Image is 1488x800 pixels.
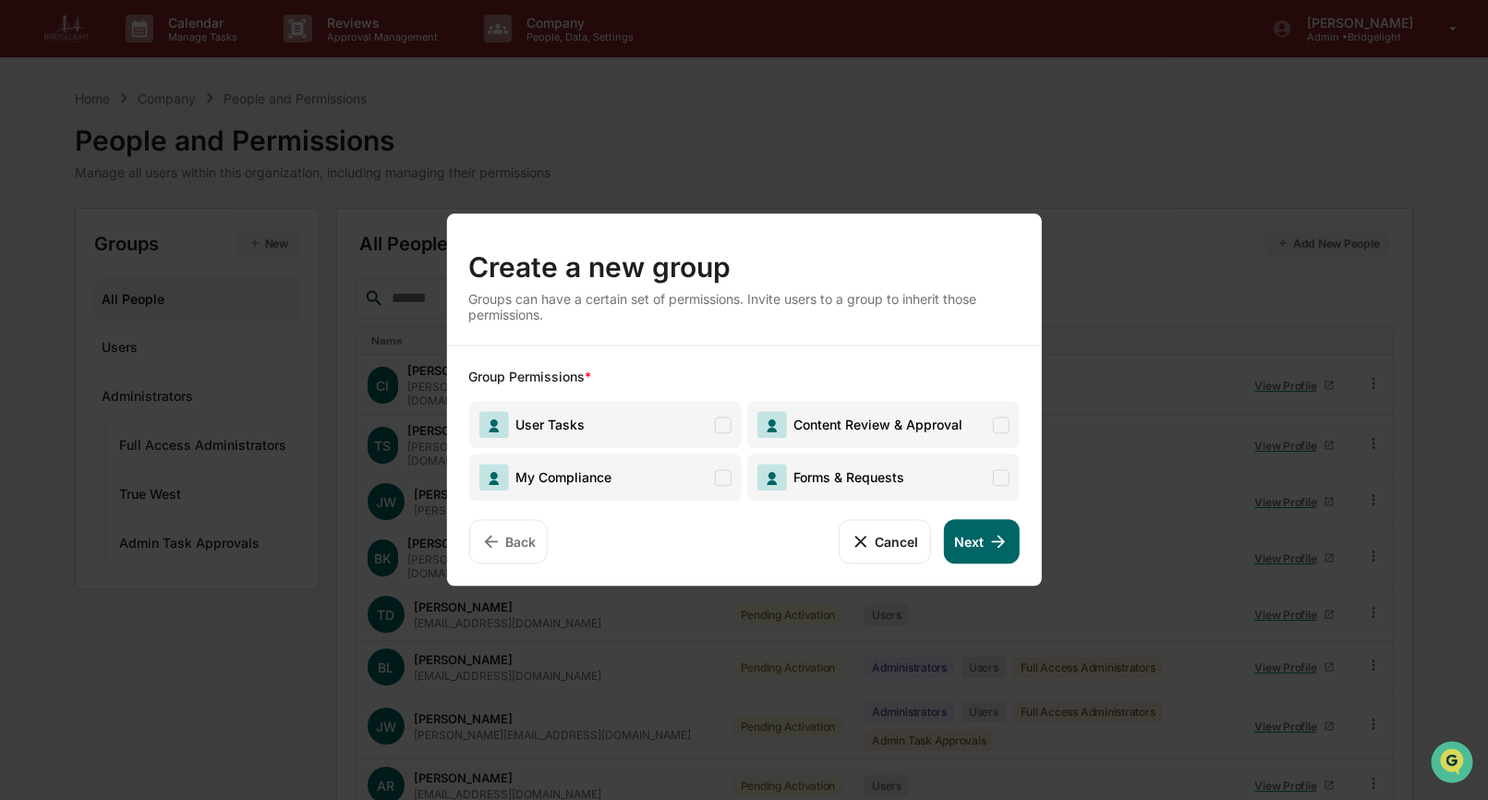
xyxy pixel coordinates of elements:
[184,313,224,327] span: Pylon
[1429,739,1479,789] iframe: Open customer support
[63,141,303,160] div: Start new chat
[314,147,336,169] button: Start new chat
[11,225,127,259] a: 🖐️Preclearance
[756,464,786,491] img: Forms & Requests Icon
[37,268,116,286] span: Data Lookup
[786,417,962,432] span: Content Review & Approval
[37,233,119,251] span: Preclearance
[756,411,786,438] img: Content Review & Approval Icon
[478,464,508,491] img: My Compliance Icon
[18,141,52,175] img: 1746055101610-c473b297-6a78-478c-a979-82029cc54cd1
[18,270,33,285] div: 🔎
[468,291,1019,322] div: Groups can have a certain set of permissions. Invite users to a group to inherit those permissions.
[468,519,547,564] button: Back
[478,411,508,438] img: User Tasks Icon
[130,312,224,327] a: Powered byPylon
[508,417,585,432] span: User Tasks
[943,519,1019,564] button: Next
[839,519,930,564] button: Cancel
[468,369,585,384] span: Group Permissions
[468,236,1019,284] div: Create a new group
[152,233,229,251] span: Attestations
[18,235,33,249] div: 🖐️
[18,39,336,68] p: How can we help?
[11,261,124,294] a: 🔎Data Lookup
[63,160,234,175] div: We're available if you need us!
[508,469,611,485] span: My Compliance
[786,469,904,485] span: Forms & Requests
[134,235,149,249] div: 🗄️
[127,225,236,259] a: 🗄️Attestations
